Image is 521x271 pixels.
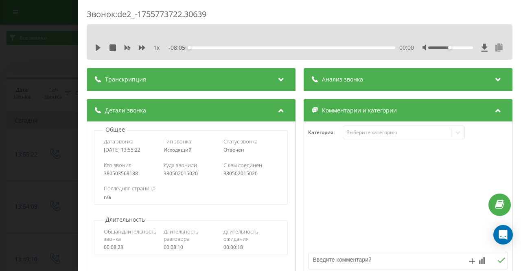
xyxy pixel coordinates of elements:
[105,75,146,84] span: Транскрипция
[104,185,155,192] span: Последняя страница
[223,228,278,242] span: Длительность ожидания
[104,194,278,200] div: n/a
[164,245,218,250] div: 00:08:10
[223,171,278,176] div: 380502015020
[164,228,218,242] span: Длительность разговора
[104,245,158,250] div: 00:08:28
[169,44,189,52] span: - 08:05
[104,171,158,176] div: 380503568188
[346,129,448,136] div: Выберите категорию
[449,46,452,49] div: Accessibility label
[164,171,218,176] div: 380502015020
[308,130,343,135] h4: Категория :
[103,216,147,224] p: Длительность
[104,161,131,169] span: Кто звонил
[104,138,134,145] span: Дата звонка
[104,228,158,242] span: Общая длительность звонка
[322,106,397,115] span: Комментарии и категории
[103,126,127,134] p: Общее
[188,46,191,49] div: Accessibility label
[153,44,160,52] span: 1 x
[164,138,191,145] span: Тип звонка
[322,75,363,84] span: Анализ звонка
[105,106,146,115] span: Детали звонка
[223,161,262,169] span: С кем соединен
[164,161,197,169] span: Куда звонили
[493,225,513,245] div: Open Intercom Messenger
[223,138,258,145] span: Статус звонка
[399,44,414,52] span: 00:00
[164,146,192,153] span: Исходящий
[223,146,244,153] span: Отвечен
[87,9,512,24] div: Звонок : de2_-1755773722.30639
[223,245,278,250] div: 00:00:18
[104,147,158,153] div: [DATE] 13:55:22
